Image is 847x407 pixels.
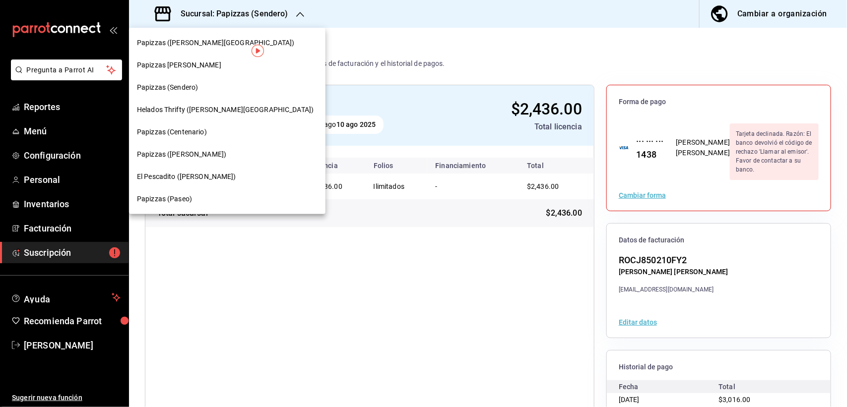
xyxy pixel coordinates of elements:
span: Papizzas ([PERSON_NAME]) [137,149,226,160]
div: El Pescadito ([PERSON_NAME]) [129,166,326,188]
span: El Pescadito ([PERSON_NAME]) [137,172,236,182]
span: Papizzas (Sendero) [137,82,198,93]
span: Papizzas (Centenario) [137,127,207,137]
div: Papizzas [PERSON_NAME] [129,54,326,76]
div: Papizzas ([PERSON_NAME][GEOGRAPHIC_DATA]) [129,32,326,54]
span: Papizzas [PERSON_NAME] [137,60,221,70]
div: Papizzas (Sendero) [129,76,326,99]
div: Papizzas ([PERSON_NAME]) [129,143,326,166]
span: Helados Thrifty ([PERSON_NAME][GEOGRAPHIC_DATA]) [137,105,314,115]
img: Tooltip marker [252,45,264,57]
div: Papizzas (Paseo) [129,188,326,210]
span: Papizzas ([PERSON_NAME][GEOGRAPHIC_DATA]) [137,38,294,48]
span: Papizzas (Paseo) [137,194,192,204]
div: Papizzas (Centenario) [129,121,326,143]
div: Helados Thrifty ([PERSON_NAME][GEOGRAPHIC_DATA]) [129,99,326,121]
